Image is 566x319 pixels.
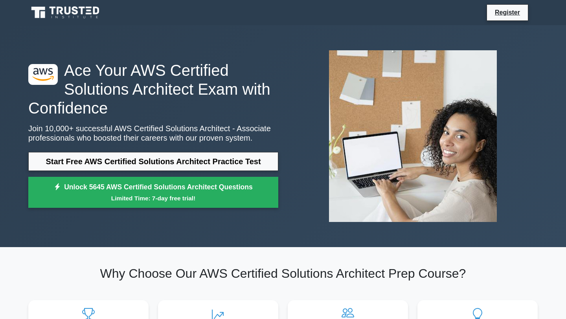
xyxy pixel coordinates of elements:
[28,61,278,117] h1: Ace Your AWS Certified Solutions Architect Exam with Confidence
[28,266,538,281] h2: Why Choose Our AWS Certified Solutions Architect Prep Course?
[490,7,525,17] a: Register
[28,152,278,171] a: Start Free AWS Certified Solutions Architect Practice Test
[28,177,278,208] a: Unlock 5645 AWS Certified Solutions Architect QuestionsLimited Time: 7-day free trial!
[28,124,278,143] p: Join 10,000+ successful AWS Certified Solutions Architect - Associate professionals who boosted t...
[38,194,268,203] small: Limited Time: 7-day free trial!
